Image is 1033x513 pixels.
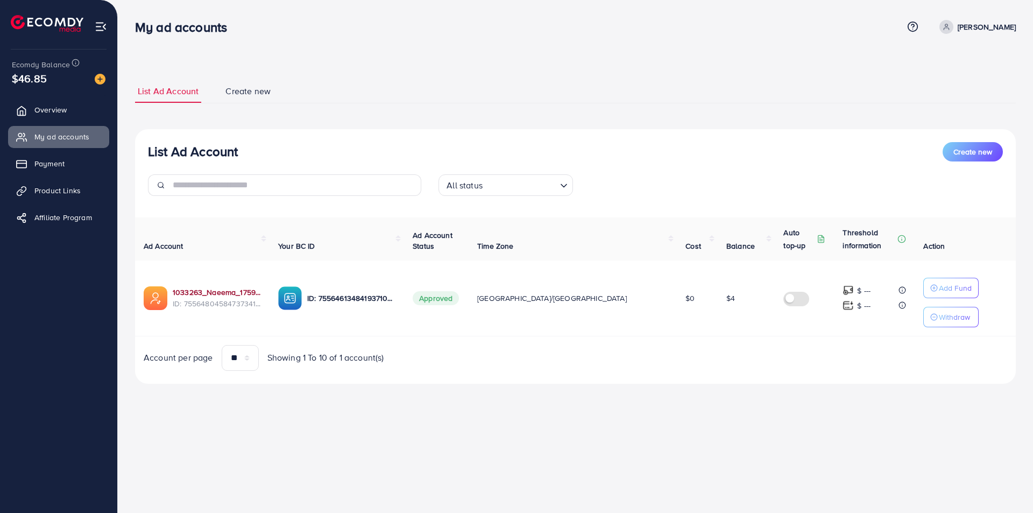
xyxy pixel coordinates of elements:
[685,293,695,304] span: $0
[843,226,895,252] p: Threshold information
[939,282,972,294] p: Add Fund
[726,293,735,304] span: $4
[278,286,302,310] img: ic-ba-acc.ded83a64.svg
[958,20,1016,33] p: [PERSON_NAME]
[95,74,105,85] img: image
[144,286,167,310] img: ic-ads-acc.e4c84228.svg
[943,142,1003,161] button: Create new
[144,352,213,364] span: Account per page
[477,293,627,304] span: [GEOGRAPHIC_DATA]/[GEOGRAPHIC_DATA]
[783,226,815,252] p: Auto top-up
[148,144,238,159] h3: List Ad Account
[923,307,979,327] button: Withdraw
[34,131,89,142] span: My ad accounts
[173,287,261,309] div: <span class='underline'>1033263_Naeema_1759380284487</span></br>7556480458473734152
[413,291,459,305] span: Approved
[34,158,65,169] span: Payment
[8,207,109,228] a: Affiliate Program
[444,178,485,193] span: All status
[939,311,970,324] p: Withdraw
[987,465,1025,505] iframe: Chat
[34,212,92,223] span: Affiliate Program
[726,241,755,251] span: Balance
[8,153,109,174] a: Payment
[8,180,109,201] a: Product Links
[923,241,945,251] span: Action
[135,19,236,35] h3: My ad accounts
[34,104,67,115] span: Overview
[923,278,979,298] button: Add Fund
[173,287,261,298] a: 1033263_Naeema_1759380284487
[477,241,513,251] span: Time Zone
[843,300,854,311] img: top-up amount
[857,299,871,312] p: $ ---
[138,85,199,97] span: List Ad Account
[12,71,47,86] span: $46.85
[34,185,81,196] span: Product Links
[144,241,183,251] span: Ad Account
[953,146,992,157] span: Create new
[857,284,871,297] p: $ ---
[267,352,384,364] span: Showing 1 To 10 of 1 account(s)
[8,126,109,147] a: My ad accounts
[278,241,315,251] span: Your BC ID
[225,85,271,97] span: Create new
[8,99,109,121] a: Overview
[843,285,854,296] img: top-up amount
[12,59,70,70] span: Ecomdy Balance
[413,230,452,251] span: Ad Account Status
[486,175,556,193] input: Search for option
[11,15,83,32] img: logo
[685,241,701,251] span: Cost
[307,292,395,305] p: ID: 7556461348419371009
[95,20,107,33] img: menu
[935,20,1016,34] a: [PERSON_NAME]
[173,298,261,309] span: ID: 7556480458473734152
[438,174,573,196] div: Search for option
